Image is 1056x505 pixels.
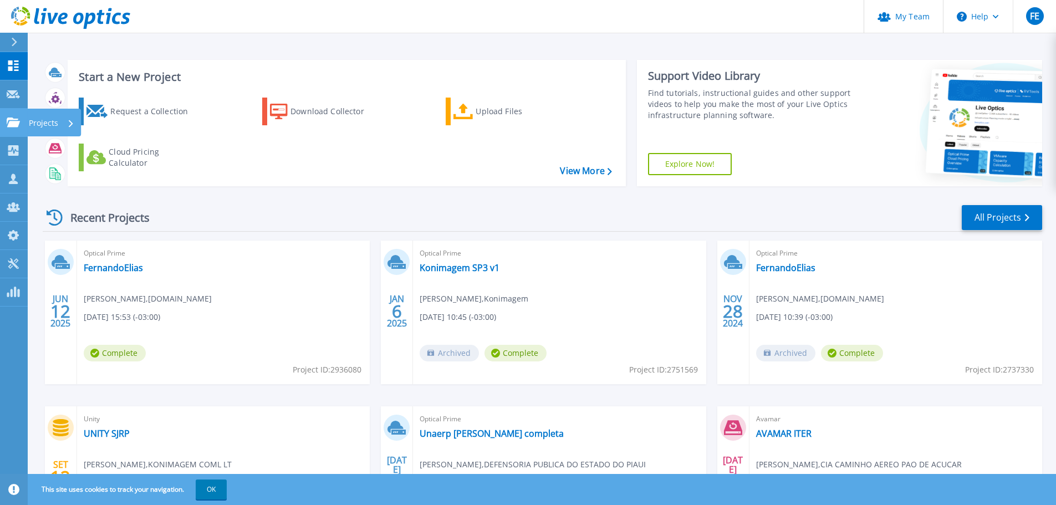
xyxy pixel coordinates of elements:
[756,428,812,439] a: AVAMAR ITER
[84,428,130,439] a: UNITY SJRP
[79,144,202,171] a: Cloud Pricing Calculator
[629,364,698,376] span: Project ID: 2751569
[756,413,1035,425] span: Avamar
[420,428,564,439] a: Unaerp [PERSON_NAME] completa
[420,413,699,425] span: Optical Prime
[420,345,479,361] span: Archived
[84,458,232,471] span: [PERSON_NAME] , KONIMAGEM COML LT
[420,247,699,259] span: Optical Prime
[420,458,646,471] span: [PERSON_NAME] , DEFENSORIA PUBLICA DO ESTADO DO PIAUI
[386,457,407,497] div: [DATE] 2024
[723,307,743,316] span: 28
[262,98,386,125] a: Download Collector
[446,98,569,125] a: Upload Files
[79,71,611,83] h3: Start a New Project
[50,472,70,482] span: 12
[560,166,611,176] a: View More
[196,480,227,499] button: OK
[110,100,199,123] div: Request a Collection
[29,109,58,137] p: Projects
[293,364,361,376] span: Project ID: 2936080
[648,153,732,175] a: Explore Now!
[30,480,227,499] span: This site uses cookies to track your navigation.
[821,345,883,361] span: Complete
[1030,12,1039,21] span: FE
[84,293,212,305] span: [PERSON_NAME] , [DOMAIN_NAME]
[648,69,855,83] div: Support Video Library
[756,458,962,471] span: [PERSON_NAME] , CIA CAMINHO AEREO PAO DE ACUCAR
[50,307,70,316] span: 12
[648,88,855,121] div: Find tutorials, instructional guides and other support videos to help you make the most of your L...
[290,100,379,123] div: Download Collector
[484,345,547,361] span: Complete
[84,311,160,323] span: [DATE] 15:53 (-03:00)
[84,262,143,273] a: FernandoElias
[756,247,1035,259] span: Optical Prime
[756,311,833,323] span: [DATE] 10:39 (-03:00)
[50,291,71,331] div: JUN 2025
[84,345,146,361] span: Complete
[756,293,884,305] span: [PERSON_NAME] , [DOMAIN_NAME]
[476,100,564,123] div: Upload Files
[420,293,528,305] span: [PERSON_NAME] , Konimagem
[420,262,499,273] a: Konimagem SP3 v1
[962,205,1042,230] a: All Projects
[50,457,71,497] div: SET 2024
[392,307,402,316] span: 6
[84,413,363,425] span: Unity
[756,262,815,273] a: FernandoElias
[722,291,743,331] div: NOV 2024
[420,311,496,323] span: [DATE] 10:45 (-03:00)
[79,98,202,125] a: Request a Collection
[965,364,1034,376] span: Project ID: 2737330
[109,146,197,169] div: Cloud Pricing Calculator
[386,291,407,331] div: JAN 2025
[756,345,815,361] span: Archived
[43,204,165,231] div: Recent Projects
[722,457,743,497] div: [DATE] 2024
[84,247,363,259] span: Optical Prime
